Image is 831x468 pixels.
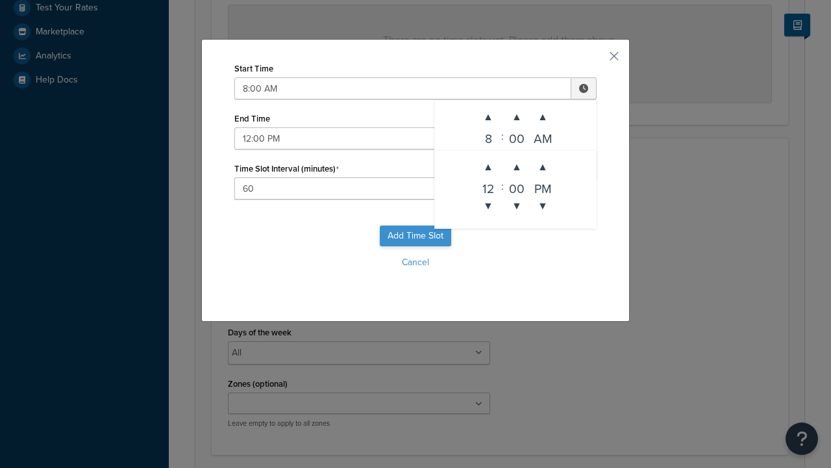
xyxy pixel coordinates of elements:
[530,143,556,169] span: ▼
[504,130,530,143] div: 00
[475,104,501,130] span: ▲
[501,104,504,169] div: :
[475,130,501,143] div: 8
[504,180,530,193] div: 00
[530,104,556,130] span: ▲
[504,143,530,169] span: ▼
[530,180,556,193] div: PM
[234,64,273,73] label: Start Time
[475,180,501,193] div: 12
[501,154,504,219] div: :
[504,154,530,180] span: ▲
[475,143,501,169] span: ▼
[530,130,556,143] div: AM
[475,193,501,219] span: ▼
[380,226,451,246] button: Add Time Slot
[530,193,556,219] span: ▼
[504,104,530,130] span: ▲
[234,253,597,272] button: Cancel
[475,154,501,180] span: ▲
[530,154,556,180] span: ▲
[234,114,270,123] label: End Time
[504,193,530,219] span: ▼
[234,164,339,174] label: Time Slot Interval (minutes)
